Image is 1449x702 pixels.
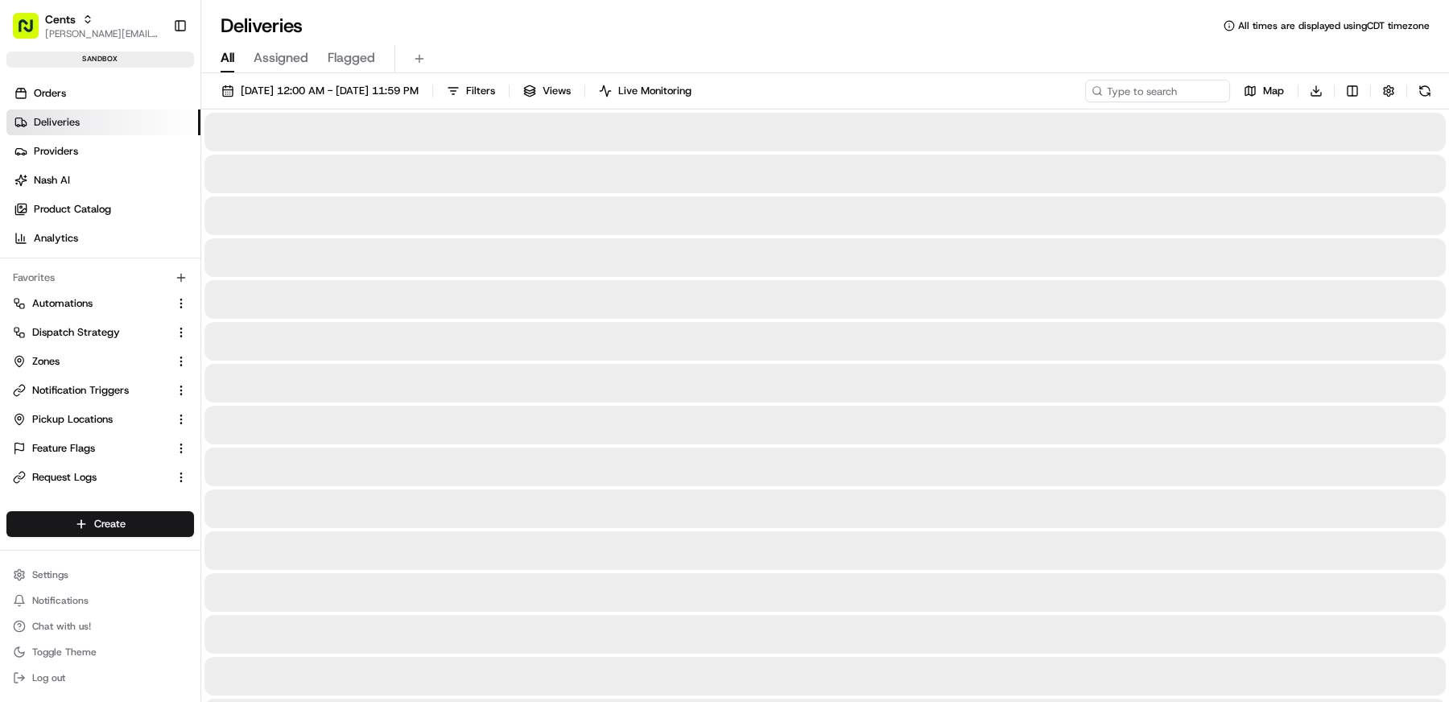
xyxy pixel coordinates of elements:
[6,265,194,291] div: Favorites
[45,27,160,40] button: [PERSON_NAME][EMAIL_ADDRESS][DOMAIN_NAME]
[13,354,168,369] a: Zones
[6,436,194,461] button: Feature Flags
[94,517,126,531] span: Create
[32,354,60,369] span: Zones
[1238,19,1430,32] span: All times are displayed using CDT timezone
[32,594,89,607] span: Notifications
[6,167,200,193] a: Nash AI
[6,196,200,222] a: Product Catalog
[6,52,194,68] div: sandbox
[34,173,70,188] span: Nash AI
[32,568,68,581] span: Settings
[32,441,95,456] span: Feature Flags
[13,412,168,427] a: Pickup Locations
[6,564,194,586] button: Settings
[32,671,65,684] span: Log out
[6,291,194,316] button: Automations
[32,325,120,340] span: Dispatch Strategy
[6,407,194,432] button: Pickup Locations
[32,470,97,485] span: Request Logs
[1236,80,1291,102] button: Map
[45,11,76,27] button: Cents
[328,48,375,68] span: Flagged
[241,84,419,98] span: [DATE] 12:00 AM - [DATE] 11:59 PM
[34,231,78,246] span: Analytics
[32,646,97,659] span: Toggle Theme
[516,80,578,102] button: Views
[6,511,194,537] button: Create
[6,378,194,403] button: Notification Triggers
[214,80,426,102] button: [DATE] 12:00 AM - [DATE] 11:59 PM
[6,6,167,45] button: Cents[PERSON_NAME][EMAIL_ADDRESS][DOMAIN_NAME]
[32,296,93,311] span: Automations
[6,81,200,106] a: Orders
[13,383,168,398] a: Notification Triggers
[34,86,66,101] span: Orders
[1414,80,1436,102] button: Refresh
[6,667,194,689] button: Log out
[221,13,303,39] h1: Deliveries
[6,641,194,663] button: Toggle Theme
[6,589,194,612] button: Notifications
[34,144,78,159] span: Providers
[254,48,308,68] span: Assigned
[1085,80,1230,102] input: Type to search
[13,441,168,456] a: Feature Flags
[13,470,168,485] a: Request Logs
[618,84,691,98] span: Live Monitoring
[32,412,113,427] span: Pickup Locations
[32,383,129,398] span: Notification Triggers
[592,80,699,102] button: Live Monitoring
[34,115,80,130] span: Deliveries
[32,620,91,633] span: Chat with us!
[6,349,194,374] button: Zones
[543,84,571,98] span: Views
[440,80,502,102] button: Filters
[6,109,200,135] a: Deliveries
[34,202,111,217] span: Product Catalog
[6,138,200,164] a: Providers
[466,84,495,98] span: Filters
[6,225,200,251] a: Analytics
[6,465,194,490] button: Request Logs
[13,296,168,311] a: Automations
[1263,84,1284,98] span: Map
[6,615,194,638] button: Chat with us!
[221,48,234,68] span: All
[6,320,194,345] button: Dispatch Strategy
[13,325,168,340] a: Dispatch Strategy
